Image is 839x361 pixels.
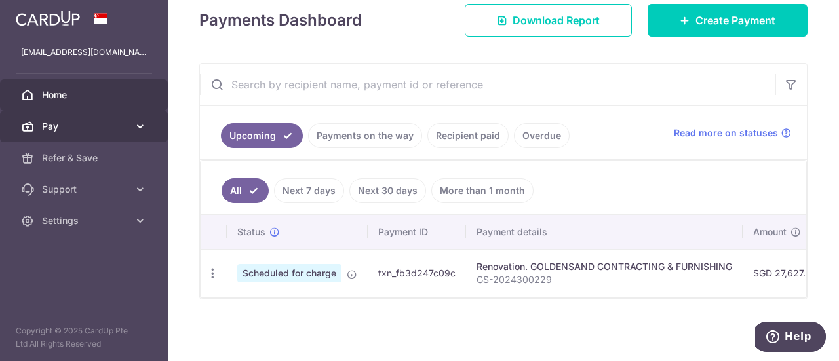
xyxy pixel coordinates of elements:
input: Search by recipient name, payment id or reference [200,64,775,105]
span: Home [42,88,128,102]
span: Scheduled for charge [237,264,341,282]
span: Settings [42,214,128,227]
a: All [222,178,269,203]
th: Payment details [466,215,743,249]
h4: Payments Dashboard [199,9,362,32]
div: Renovation. GOLDENSAND CONTRACTING & FURNISHING [477,260,732,273]
span: Download Report [513,12,600,28]
span: Pay [42,120,128,133]
a: Next 30 days [349,178,426,203]
span: Read more on statuses [674,126,778,140]
a: Download Report [465,4,632,37]
a: Upcoming [221,123,303,148]
span: Amount [753,225,787,238]
iframe: Opens a widget where you can find more information [755,322,826,354]
span: Support [42,183,128,196]
td: SGD 27,627.50 [743,249,827,297]
a: More than 1 month [431,178,534,203]
a: Payments on the way [308,123,422,148]
span: Refer & Save [42,151,128,164]
a: Recipient paid [427,123,509,148]
a: Read more on statuses [674,126,791,140]
td: txn_fb3d247c09c [368,249,466,297]
p: [EMAIL_ADDRESS][DOMAIN_NAME] [21,46,147,59]
a: Overdue [514,123,570,148]
th: Payment ID [368,215,466,249]
a: Next 7 days [274,178,344,203]
a: Create Payment [648,4,808,37]
span: Help [29,9,56,21]
img: CardUp [16,10,80,26]
p: GS-2024300229 [477,273,732,286]
span: Status [237,225,265,238]
span: Create Payment [695,12,775,28]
